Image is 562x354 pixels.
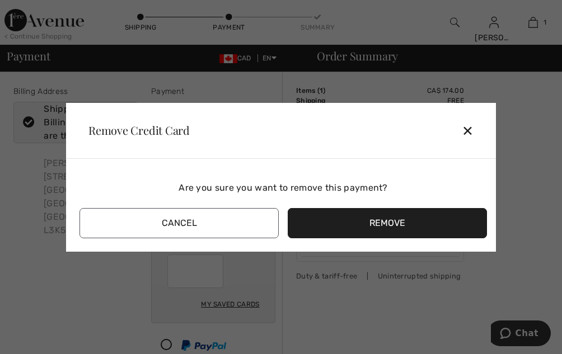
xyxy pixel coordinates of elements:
[288,208,487,238] button: Remove
[79,168,487,208] div: Are you sure you want to remove this payment?
[79,125,190,136] div: Remove Credit Card
[25,8,48,18] span: Chat
[462,119,483,142] div: ✕
[79,208,279,238] button: Cancel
